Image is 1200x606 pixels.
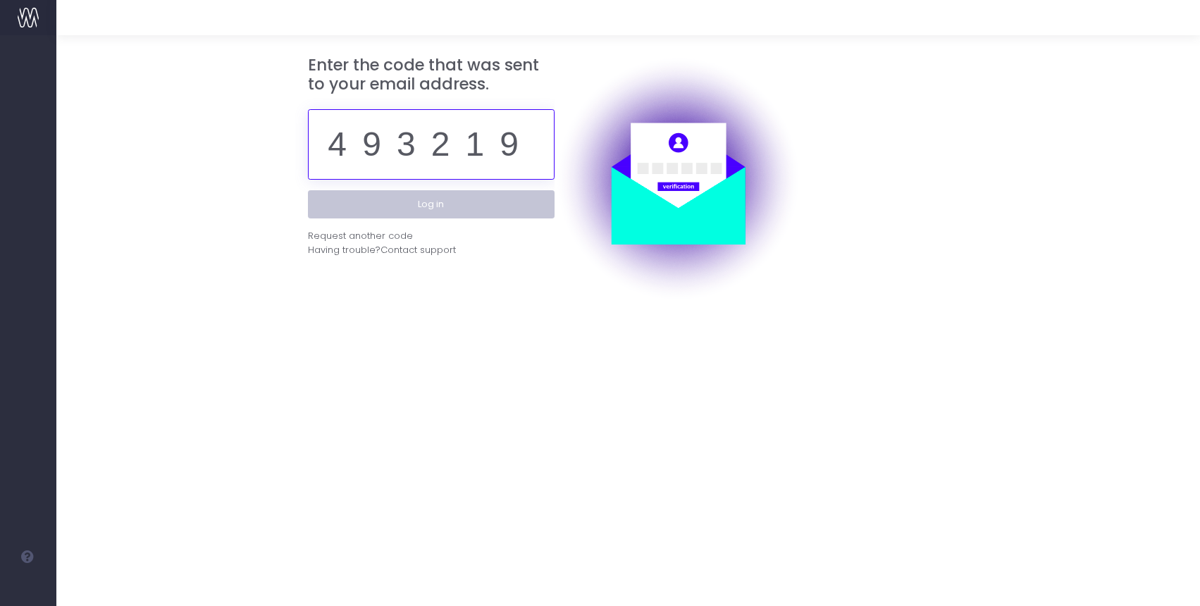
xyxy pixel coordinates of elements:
img: images/default_profile_image.png [18,578,39,599]
img: auth.png [555,56,801,302]
span: Contact support [381,243,456,257]
div: Request another code [308,229,413,243]
h3: Enter the code that was sent to your email address. [308,56,555,94]
button: Log in [308,190,555,218]
div: Having trouble? [308,243,555,257]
